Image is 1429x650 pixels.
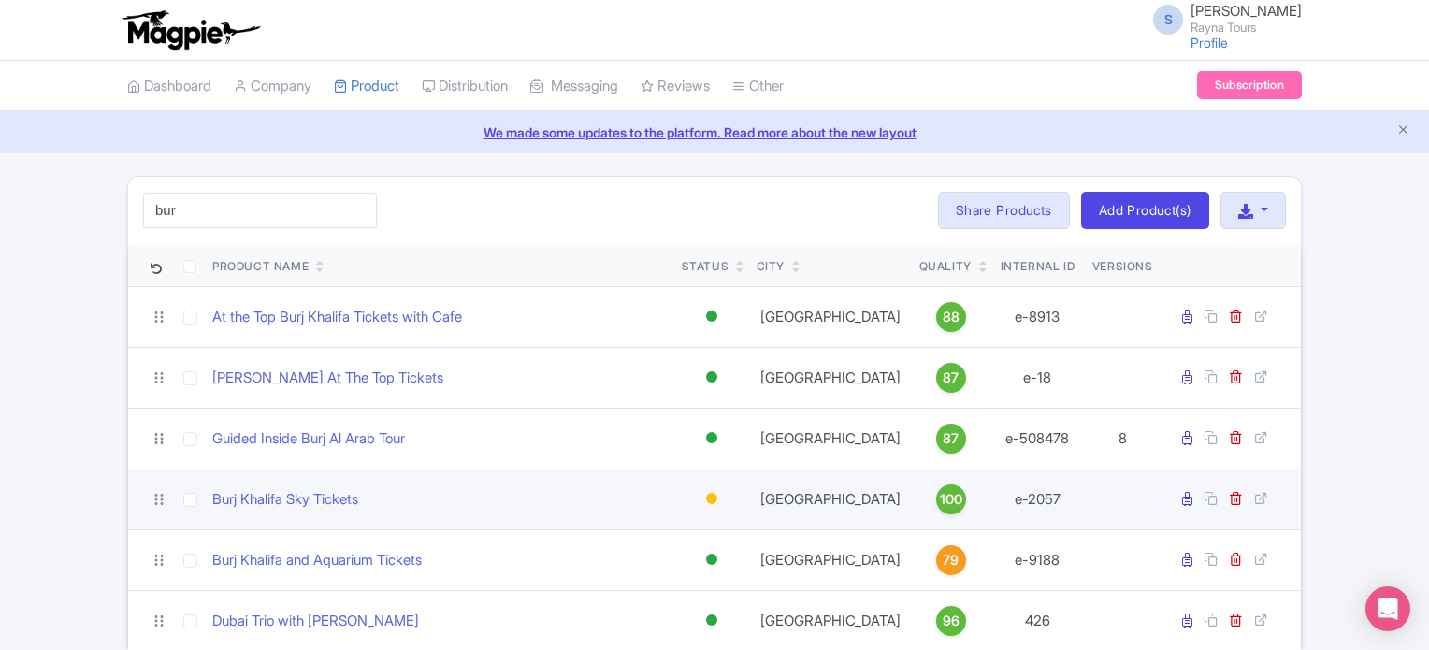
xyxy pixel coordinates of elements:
td: e-18 [990,347,1085,408]
span: 79 [943,550,959,571]
span: S [1153,5,1183,35]
small: Rayna Tours [1191,22,1302,34]
a: 79 [919,545,983,575]
a: Add Product(s) [1081,192,1209,229]
a: Share Products [938,192,1070,229]
a: Burj Khalifa and Aquarium Tickets [212,550,422,571]
div: Open Intercom Messenger [1365,586,1410,631]
span: [PERSON_NAME] [1191,2,1302,20]
span: 96 [943,611,960,631]
a: At the Top Burj Khalifa Tickets with Cafe [212,307,462,328]
td: [GEOGRAPHIC_DATA] [749,408,912,469]
a: Distribution [422,61,508,112]
div: City [757,258,785,275]
a: We made some updates to the platform. Read more about the new layout [11,123,1418,142]
a: Dashboard [127,61,211,112]
td: e-2057 [990,469,1085,529]
a: [PERSON_NAME] At The Top Tickets [212,368,443,389]
div: Building [702,485,721,513]
div: Active [702,607,721,634]
td: e-8913 [990,286,1085,347]
span: 100 [940,489,962,510]
div: Active [702,425,721,452]
a: Reviews [641,61,710,112]
a: Subscription [1197,71,1302,99]
input: Search product name, city, or interal id [143,193,377,228]
td: [GEOGRAPHIC_DATA] [749,286,912,347]
a: 88 [919,302,983,332]
div: Status [682,258,729,275]
th: Internal ID [990,244,1085,287]
div: Active [702,546,721,573]
a: Dubai Trio with [PERSON_NAME] [212,611,419,632]
a: Company [234,61,311,112]
td: e-9188 [990,529,1085,590]
a: Messaging [530,61,618,112]
span: 87 [943,368,959,388]
img: logo-ab69f6fb50320c5b225c76a69d11143b.png [118,9,263,51]
a: Guided Inside Burj Al Arab Tour [212,428,405,450]
a: 87 [919,424,983,454]
td: [GEOGRAPHIC_DATA] [749,469,912,529]
a: S [PERSON_NAME] Rayna Tours [1142,4,1302,34]
div: Active [702,303,721,330]
td: [GEOGRAPHIC_DATA] [749,529,912,590]
span: 8 [1119,429,1127,447]
a: Profile [1191,35,1228,51]
th: Versions [1085,244,1161,287]
div: Product Name [212,258,309,275]
div: Active [702,364,721,391]
a: 96 [919,606,983,636]
a: Product [334,61,399,112]
span: 88 [943,307,960,327]
a: 87 [919,363,983,393]
td: [GEOGRAPHIC_DATA] [749,347,912,408]
button: Close announcement [1396,121,1410,142]
a: Other [732,61,784,112]
a: 100 [919,484,983,514]
div: Quality [919,258,972,275]
a: Burj Khalifa Sky Tickets [212,489,358,511]
td: e-508478 [990,408,1085,469]
span: 87 [943,428,959,449]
